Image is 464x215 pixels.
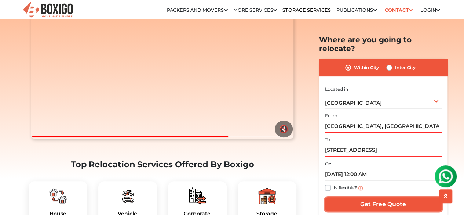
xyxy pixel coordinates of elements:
[29,160,296,169] h2: Top Relocation Services Offered By Boxigo
[325,136,330,143] label: To
[325,86,348,92] label: Located in
[49,187,67,205] img: boxigo_packers_and_movers_plan
[325,120,442,133] input: Select Building or Nearest Landmark
[167,7,228,13] a: Packers and Movers
[7,7,22,22] img: whatsapp-icon.svg
[282,7,331,13] a: Storage Services
[275,121,293,137] button: 🔇
[336,7,377,13] a: Publications
[319,35,447,53] h2: Where are you going to relocate?
[325,112,337,119] label: From
[325,161,332,167] label: On
[31,7,293,139] video: Your browser does not support the video tag.
[325,100,382,106] span: [GEOGRAPHIC_DATA]
[258,187,276,205] img: boxigo_packers_and_movers_plan
[325,168,442,181] input: Moving date
[325,144,442,157] input: Select Building or Nearest Landmark
[420,7,440,13] a: Login
[354,63,379,72] label: Within City
[119,187,136,205] img: boxigo_packers_and_movers_plan
[334,183,357,191] label: Is flexible?
[233,7,277,13] a: More services
[189,187,206,205] img: boxigo_packers_and_movers_plan
[325,197,442,211] input: Get Free Quote
[382,4,415,16] a: Contact
[439,189,452,203] button: scroll up
[22,1,74,19] img: Boxigo
[358,186,363,190] img: info
[395,63,416,72] label: Inter City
